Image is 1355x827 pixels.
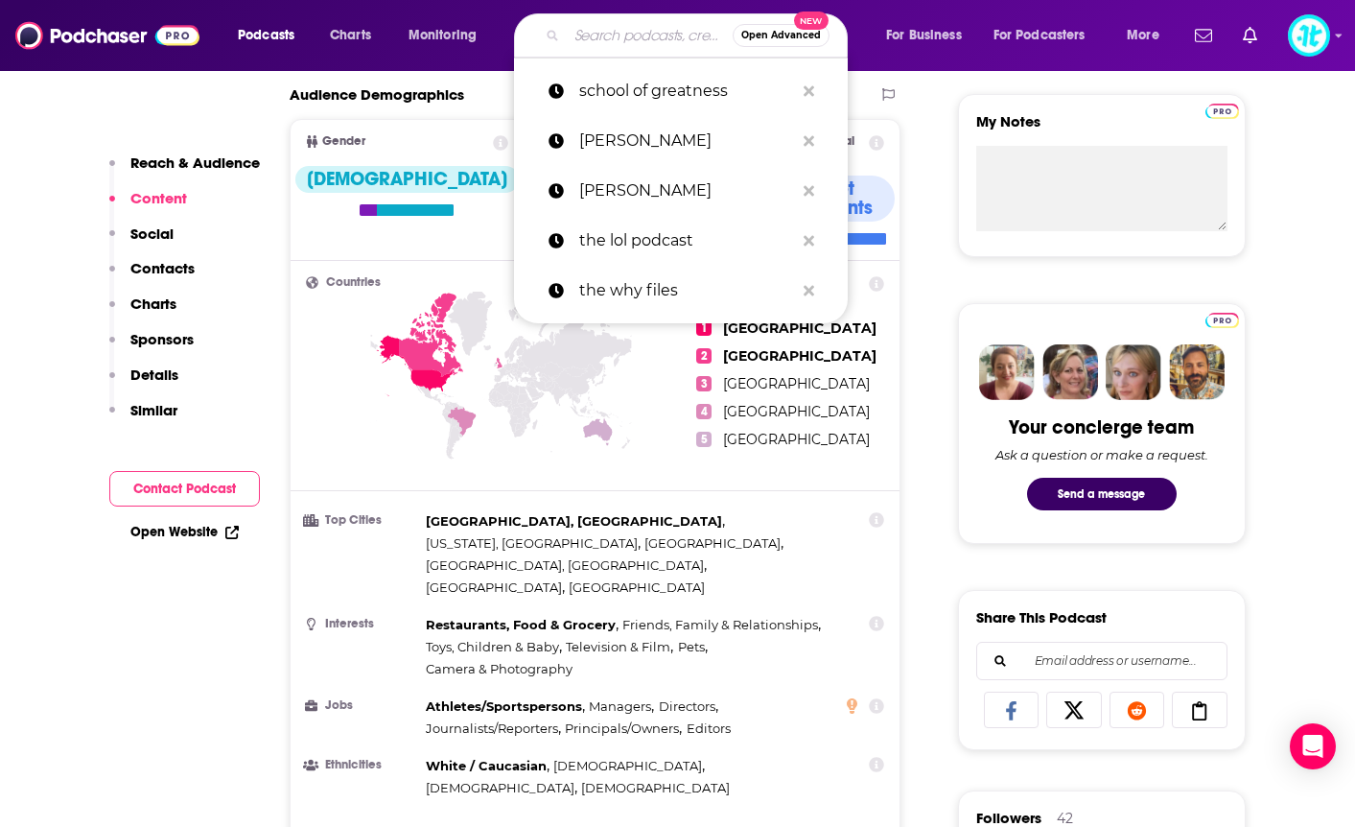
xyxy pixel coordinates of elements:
p: Social [130,224,174,243]
button: Reach & Audience [109,154,260,189]
img: Podchaser Pro [1205,104,1239,119]
span: Managers [589,698,651,714]
input: Search podcasts, credits, & more... [567,20,733,51]
span: , [426,614,619,636]
div: Search podcasts, credits, & more... [532,13,866,58]
button: Details [109,366,178,401]
h3: Top Cities [306,514,418,527]
p: Similar [130,401,177,419]
span: Restaurants, Food & Grocery [426,617,616,632]
p: Content [130,189,187,207]
p: Sponsors [130,330,194,348]
span: 2 [696,348,712,364]
span: [US_STATE], [GEOGRAPHIC_DATA] [426,535,638,551]
h3: Jobs [306,699,418,712]
span: Monitoring [409,22,477,49]
a: [PERSON_NAME] [514,116,848,166]
a: school of greatness [514,66,848,116]
button: Show profile menu [1288,14,1330,57]
span: , [589,696,654,718]
span: , [426,555,707,577]
span: White / Caucasian [426,758,547,773]
span: Television & Film [566,639,670,654]
span: Countries [326,276,381,289]
img: Sydney Profile [979,344,1035,400]
p: Details [130,366,178,384]
span: , [426,718,561,740]
button: Social [109,224,174,260]
span: Principals/Owners [565,721,679,736]
button: Charts [109,295,176,330]
input: Email address or username... [993,643,1211,679]
span: [GEOGRAPHIC_DATA] [644,535,781,551]
img: Barbara Profile [1042,344,1098,400]
a: Pro website [1205,101,1239,119]
span: Gender [322,135,365,148]
span: For Podcasters [993,22,1086,49]
span: Directors [659,698,715,714]
div: Search followers [976,642,1227,680]
span: [GEOGRAPHIC_DATA] [426,579,562,595]
span: 4 [696,404,712,419]
span: , [426,532,641,555]
button: Open AdvancedNew [733,24,829,47]
button: Content [109,189,187,224]
div: Open Intercom Messenger [1290,723,1336,769]
span: For Business [886,22,962,49]
span: , [659,696,718,718]
span: Pets [678,639,705,654]
span: [GEOGRAPHIC_DATA], [GEOGRAPHIC_DATA] [426,557,704,573]
span: , [678,636,708,658]
span: , [426,755,549,777]
span: , [565,718,682,740]
p: Charts [130,295,176,313]
span: Editors [687,721,731,736]
img: User Profile [1288,14,1330,57]
button: Sponsors [109,330,194,366]
a: [PERSON_NAME] [514,166,848,216]
span: [GEOGRAPHIC_DATA] [723,375,870,392]
span: Charts [330,22,371,49]
span: Camera & Photography [426,661,572,676]
button: Contact Podcast [109,471,260,507]
button: Send a message [1027,478,1177,510]
label: My Notes [976,112,1227,146]
span: , [426,577,565,599]
a: Charts [317,20,383,51]
span: [GEOGRAPHIC_DATA] [569,579,705,595]
p: the why files [579,266,794,316]
div: Ask a question or make a request. [995,447,1208,462]
span: Journalists/Reporters [426,721,558,736]
span: , [426,696,585,718]
a: Show notifications dropdown [1187,19,1220,52]
span: [GEOGRAPHIC_DATA] [723,319,876,337]
span: 1 [696,320,712,336]
span: [DEMOGRAPHIC_DATA] [426,780,574,795]
h3: Ethnicities [306,759,418,771]
img: Jon Profile [1169,344,1225,400]
button: open menu [224,20,319,51]
img: Podchaser - Follow, Share and Rate Podcasts [15,17,199,54]
span: [GEOGRAPHIC_DATA] [723,347,876,365]
span: [DEMOGRAPHIC_DATA] [581,780,730,795]
p: Reach & Audience [130,154,260,172]
h3: Share This Podcast [976,608,1107,626]
span: New [794,12,829,30]
a: Copy Link [1172,692,1227,728]
p: lewis howes [579,116,794,166]
span: , [426,636,562,658]
p: school of greatness [579,66,794,116]
div: Your concierge team [1009,415,1194,439]
span: , [644,532,783,555]
a: the lol podcast [514,216,848,266]
a: Share on Reddit [1110,692,1165,728]
span: [DEMOGRAPHIC_DATA] [553,758,702,773]
a: Pro website [1205,310,1239,328]
span: Toys, Children & Baby [426,639,559,654]
button: open menu [981,20,1113,51]
a: Show notifications dropdown [1235,19,1265,52]
p: the lol podcast [579,216,794,266]
span: [GEOGRAPHIC_DATA] [723,431,870,448]
span: Friends, Family & Relationships [622,617,818,632]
